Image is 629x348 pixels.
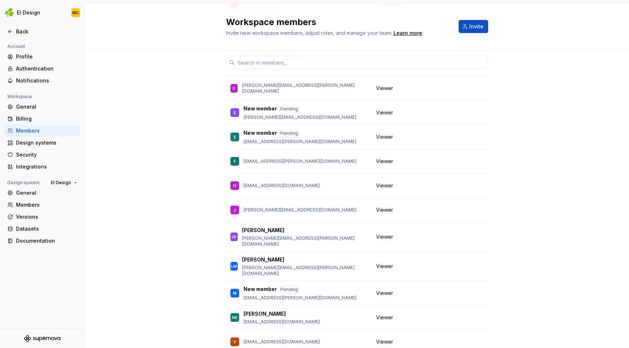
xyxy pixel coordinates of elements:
input: Search in members... [235,56,488,69]
p: [PERSON_NAME] [244,310,286,317]
a: Members [4,125,80,137]
button: Invite [459,20,488,33]
span: Invite new workspace members, adjust roles, and manage your team. [226,30,392,36]
a: Integrations [4,161,80,173]
p: [EMAIL_ADDRESS][PERSON_NAME][DOMAIN_NAME] [244,295,356,301]
button: EI DesignMC [1,5,83,21]
span: Viewer [376,158,393,165]
div: Profile [16,53,77,60]
a: Datasets [4,223,80,235]
img: 56b5df98-d96d-4d7e-807c-0afdf3bdaefa.png [5,8,14,17]
div: Billing [16,115,77,122]
a: Learn more [393,29,422,37]
div: MC [72,10,79,16]
div: E [234,133,236,141]
a: General [4,101,80,113]
div: General [16,189,77,197]
div: F [234,158,236,165]
p: [PERSON_NAME] [242,256,284,263]
div: General [16,103,77,110]
p: [EMAIL_ADDRESS][PERSON_NAME][DOMAIN_NAME] [244,158,356,164]
div: Datasets [16,225,77,232]
p: [EMAIL_ADDRESS][DOMAIN_NAME] [244,339,320,345]
div: Pending [278,129,300,137]
span: Invite [469,23,483,30]
div: Members [16,127,77,134]
div: Integrations [16,163,77,170]
a: General [4,187,80,199]
span: Viewer [376,182,393,189]
p: [PERSON_NAME][EMAIL_ADDRESS][PERSON_NAME][DOMAIN_NAME] [242,82,367,94]
div: Workspace [4,92,35,101]
div: V [233,338,236,345]
div: Members [16,201,77,209]
span: EI Design [51,180,71,186]
span: Viewer [376,85,393,92]
div: C [233,85,236,92]
div: EI Design [17,9,40,16]
p: [PERSON_NAME][EMAIL_ADDRESS][DOMAIN_NAME] [244,207,356,213]
div: J [234,206,236,214]
svg: Supernova Logo [24,335,60,342]
div: E [234,109,236,116]
a: Design systems [4,137,80,149]
div: JS [232,233,236,240]
div: Pending [278,286,300,294]
div: Security [16,151,77,158]
span: . [392,31,423,36]
span: Viewer [376,233,393,240]
span: Viewer [376,338,393,345]
div: H [233,182,236,189]
div: Authentication [16,65,77,72]
div: LM [231,263,237,270]
div: Versions [16,213,77,220]
div: Account [4,42,28,51]
div: Documentation [16,237,77,244]
span: Viewer [376,133,393,141]
p: New member [244,105,277,113]
a: Security [4,149,80,161]
p: [EMAIL_ADDRESS][DOMAIN_NAME] [244,183,320,189]
a: Back [4,26,80,37]
p: [PERSON_NAME][EMAIL_ADDRESS][DOMAIN_NAME] [244,114,356,120]
div: NK [232,314,237,321]
span: Viewer [376,314,393,321]
h2: Workspace members [226,16,450,28]
div: Notifications [16,77,77,84]
p: [EMAIL_ADDRESS][DOMAIN_NAME] [244,319,320,325]
a: Billing [4,113,80,125]
div: Pending [278,105,300,113]
div: Design systems [16,139,77,146]
p: New member [244,129,277,137]
p: [PERSON_NAME] [242,227,284,234]
a: Versions [4,211,80,223]
p: [EMAIL_ADDRESS][PERSON_NAME][DOMAIN_NAME] [244,139,356,145]
a: Authentication [4,63,80,74]
span: Viewer [376,263,393,270]
div: Design system [4,178,43,187]
div: M [233,290,237,297]
a: Members [4,199,80,211]
p: [PERSON_NAME][EMAIL_ADDRESS][PERSON_NAME][DOMAIN_NAME] [242,235,367,247]
a: Notifications [4,75,80,86]
a: Documentation [4,235,80,247]
span: Viewer [376,109,393,116]
a: Profile [4,51,80,62]
p: [PERSON_NAME][EMAIL_ADDRESS][PERSON_NAME][DOMAIN_NAME] [242,265,367,276]
span: Viewer [376,206,393,214]
span: Viewer [376,290,393,297]
p: New member [244,286,277,294]
div: Back [16,28,77,35]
